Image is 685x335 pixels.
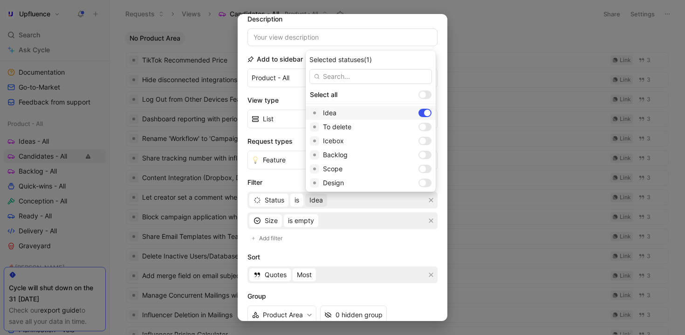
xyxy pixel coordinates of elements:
[323,165,342,173] span: Scope
[323,123,351,131] span: To delete
[309,54,432,65] div: Selected statuses (1)
[323,179,344,187] span: Design
[309,69,432,84] input: Search...
[310,89,415,100] div: Select all
[323,137,344,145] span: Icebox
[323,109,336,117] span: Idea
[323,151,348,159] span: Backlog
